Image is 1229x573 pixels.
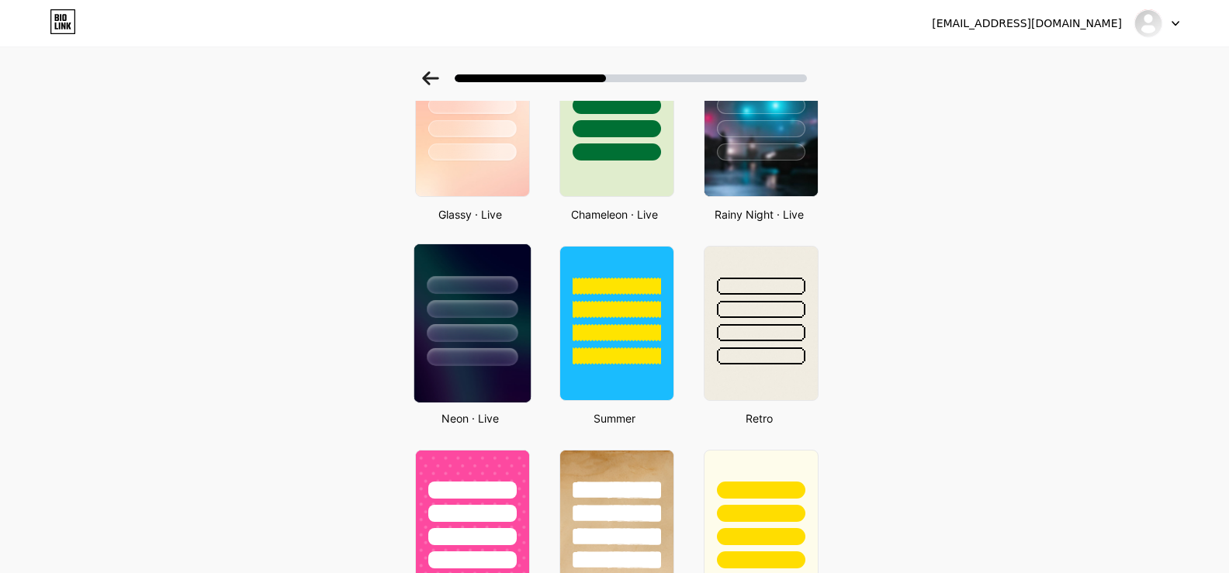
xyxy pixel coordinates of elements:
img: runarcaretta [1134,9,1163,38]
div: Neon · Live [410,410,530,426]
div: Summer [555,410,674,426]
div: Rainy Night · Live [699,206,819,223]
div: Chameleon · Live [555,206,674,223]
div: Glassy · Live [410,206,530,223]
div: [EMAIL_ADDRESS][DOMAIN_NAME] [932,16,1122,32]
img: neon.jpg [414,244,531,402]
div: Retro [699,410,819,426]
